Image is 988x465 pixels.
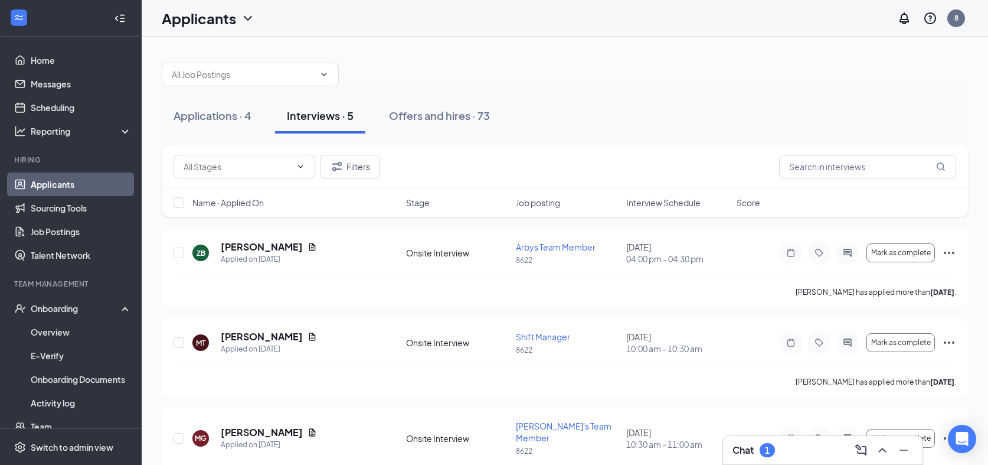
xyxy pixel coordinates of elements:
svg: UserCheck [14,303,26,314]
a: Team [31,415,132,438]
a: Activity log [31,391,132,415]
svg: ChevronUp [875,443,889,457]
button: Mark as complete [866,243,935,262]
a: Messages [31,72,132,96]
a: Applicants [31,173,132,196]
svg: ActiveChat [840,248,855,258]
a: Sourcing Tools [31,196,132,220]
span: Interview Schedule [626,197,701,209]
div: Reporting [31,125,132,137]
div: Applied on [DATE] [221,439,317,451]
a: Talent Network [31,243,132,267]
span: Mark as complete [871,249,931,257]
svg: Ellipses [942,246,956,260]
svg: Document [307,242,317,252]
button: Minimize [894,441,913,460]
svg: WorkstreamLogo [13,12,25,24]
svg: Notifications [897,11,911,25]
svg: Tag [812,434,826,443]
span: 10:00 am - 10:30 am [626,343,729,355]
svg: Filter [330,160,344,174]
h3: Chat [732,444,754,457]
svg: QuestionInfo [923,11,937,25]
svg: Note [784,338,798,347]
svg: ChevronDown [319,70,329,79]
a: Scheduling [31,96,132,119]
div: Team Management [14,279,129,289]
svg: Note [784,434,798,443]
svg: ActiveChat [840,434,855,443]
a: Overview [31,320,132,344]
svg: ChevronDown [241,11,255,25]
div: 8 [954,13,958,23]
button: Mark as complete [866,429,935,448]
svg: ComposeMessage [854,443,868,457]
div: Onsite Interview [406,337,509,349]
h1: Applicants [162,8,236,28]
p: [PERSON_NAME] has applied more than . [796,287,956,297]
button: ComposeMessage [852,441,871,460]
svg: ChevronDown [296,162,305,171]
p: 8622 [516,345,619,355]
input: Search in interviews [779,155,956,178]
span: Name · Applied On [192,197,264,209]
span: Arbys Team Member [516,242,596,252]
div: Switch to admin view [31,441,113,453]
svg: Collapse [114,12,126,24]
div: Open Intercom Messenger [948,425,976,453]
span: [PERSON_NAME]'s Team Member [516,421,611,443]
svg: Document [307,332,317,342]
span: Mark as complete [871,434,931,443]
svg: Ellipses [942,336,956,350]
svg: Settings [14,441,26,453]
div: Applied on [DATE] [221,343,317,355]
input: All Job Postings [172,68,315,81]
button: ChevronUp [873,441,892,460]
span: Shift Manager [516,331,570,342]
div: Applications · 4 [174,108,251,123]
a: Job Postings [31,220,132,243]
svg: Minimize [897,443,911,457]
span: Stage [406,197,430,209]
span: 10:30 am - 11:00 am [626,438,729,450]
span: 04:00 pm - 04:30 pm [626,253,729,265]
a: Onboarding Documents [31,368,132,391]
p: [PERSON_NAME] has applied more than . [796,377,956,387]
div: [DATE] [626,331,729,355]
svg: Tag [812,338,826,347]
svg: Document [307,428,317,437]
button: Filter Filters [320,155,380,178]
p: 8622 [516,255,619,265]
span: Score [737,197,760,209]
div: Applied on [DATE] [221,253,317,265]
b: [DATE] [930,288,954,297]
div: Onsite Interview [406,433,509,444]
div: Hiring [14,155,129,165]
div: MT [196,338,205,348]
p: 8622 [516,446,619,456]
div: MG [195,433,207,443]
svg: MagnifyingGlass [936,162,946,171]
a: Home [31,48,132,72]
div: Onboarding [31,303,122,314]
svg: Ellipses [942,431,956,446]
div: ZB [197,248,205,258]
svg: Note [784,248,798,258]
svg: Tag [812,248,826,258]
div: 1 [765,446,770,456]
h5: [PERSON_NAME] [221,330,303,343]
button: Mark as complete [866,333,935,352]
div: Interviews · 5 [287,108,354,123]
a: E-Verify [31,344,132,368]
svg: ActiveChat [840,338,855,347]
h5: [PERSON_NAME] [221,240,303,253]
div: Offers and hires · 73 [389,108,490,123]
div: Onsite Interview [406,247,509,259]
h5: [PERSON_NAME] [221,426,303,439]
svg: Analysis [14,125,26,137]
input: All Stages [184,160,291,173]
span: Job posting [516,197,560,209]
div: [DATE] [626,427,729,450]
div: [DATE] [626,241,729,265]
span: Mark as complete [871,339,931,347]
